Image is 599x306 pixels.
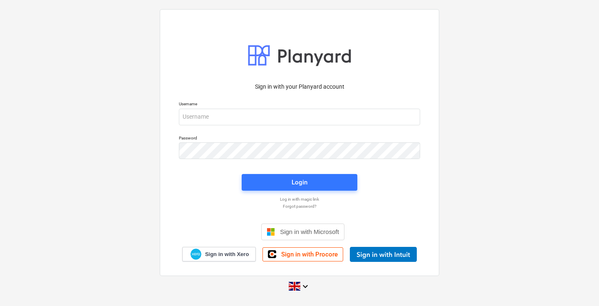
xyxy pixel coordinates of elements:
input: Username [179,109,420,125]
span: Sign in with Xero [205,251,249,258]
span: Sign in with Procore [281,251,338,258]
a: Sign in with Procore [262,247,343,261]
div: Login [292,177,307,188]
img: Xero logo [191,249,201,260]
a: Log in with magic link [175,197,424,202]
span: Sign in with Microsoft [280,228,339,235]
button: Login [242,174,357,191]
img: Microsoft logo [267,228,275,236]
p: Username [179,101,420,108]
p: Sign in with your Planyard account [179,82,420,91]
i: keyboard_arrow_down [300,281,310,291]
a: Forgot password? [175,204,424,209]
a: Sign in with Xero [182,247,256,261]
p: Password [179,135,420,142]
